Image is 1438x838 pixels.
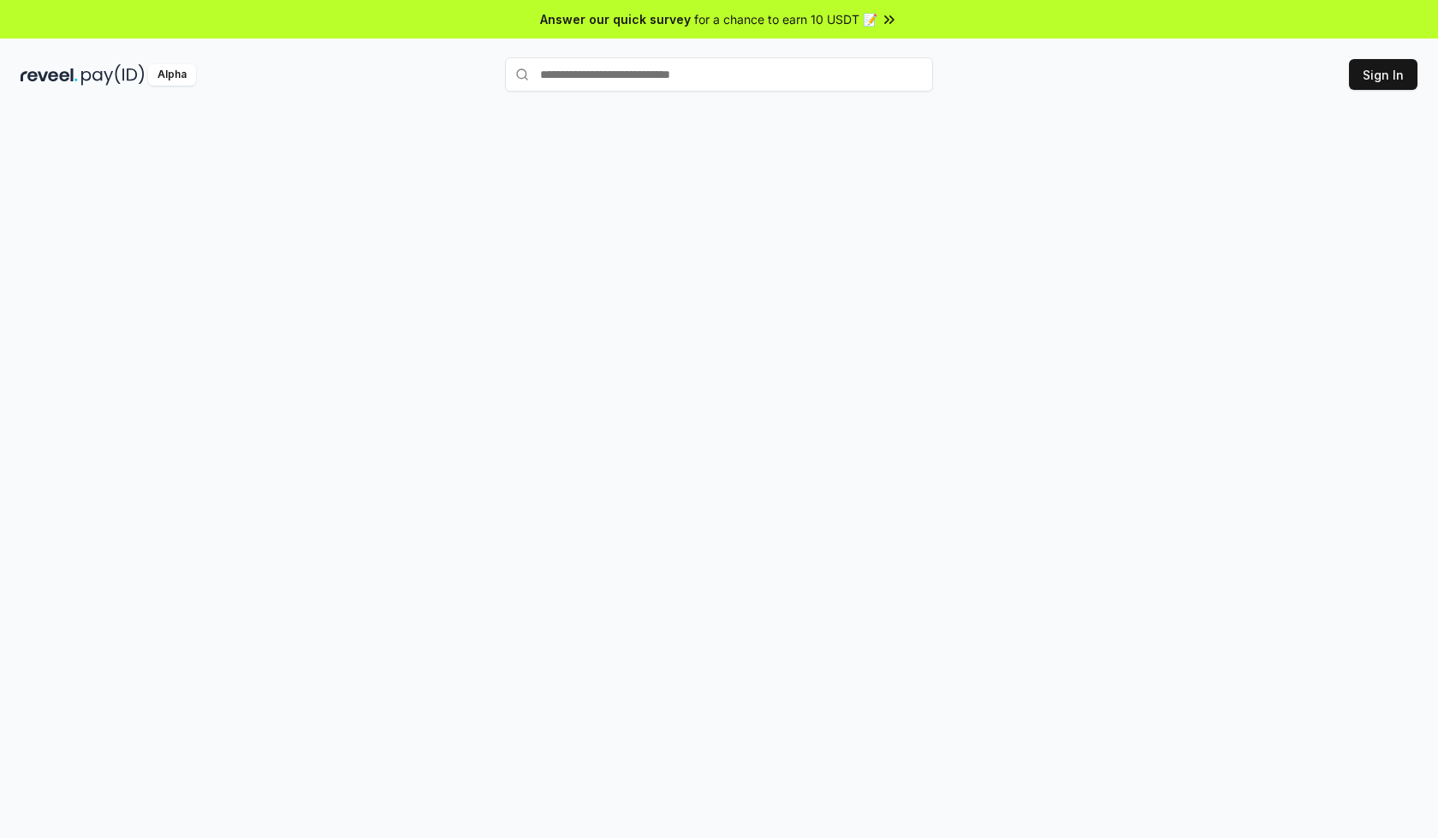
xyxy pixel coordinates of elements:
[1349,59,1417,90] button: Sign In
[21,64,78,86] img: reveel_dark
[694,10,877,28] span: for a chance to earn 10 USDT 📝
[81,64,145,86] img: pay_id
[540,10,691,28] span: Answer our quick survey
[148,64,196,86] div: Alpha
